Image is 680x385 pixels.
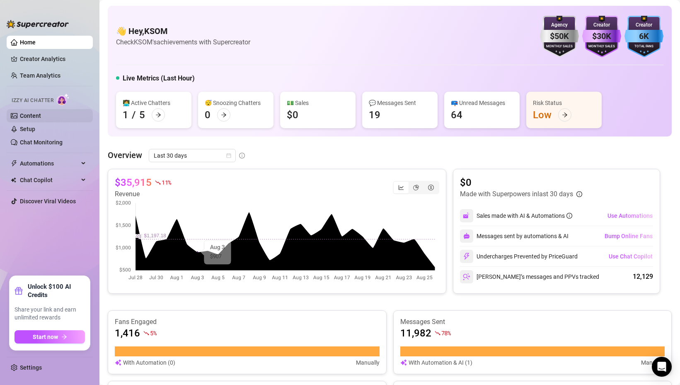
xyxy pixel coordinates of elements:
[123,98,185,107] div: 👩‍💻 Active Chatters
[582,16,621,57] img: purple-badge-B9DA21FR.svg
[451,98,513,107] div: 📪 Unread Messages
[20,112,41,119] a: Content
[393,181,439,194] div: segmented control
[540,21,579,29] div: Agency
[143,330,149,336] span: fall
[633,272,653,282] div: 12,129
[533,98,595,107] div: Risk Status
[477,211,572,220] div: Sales made with AI & Automations
[221,112,227,118] span: arrow-right
[460,229,569,243] div: Messages sent by automations & AI
[154,149,231,162] span: Last 30 days
[7,20,69,28] img: logo-BBDzfeDw.svg
[566,213,572,219] span: info-circle
[460,176,582,189] article: $0
[624,30,663,43] div: 6K
[123,358,175,367] article: With Automation (0)
[609,253,653,260] span: Use Chat Copilot
[123,73,195,83] h5: Live Metrics (Last Hour)
[15,306,85,322] span: Share your link and earn unlimited rewards
[20,157,79,170] span: Automations
[115,327,140,340] article: 1,416
[155,180,161,185] span: fall
[115,358,121,367] img: svg%3e
[400,327,431,340] article: 11,982
[139,108,145,122] div: 5
[607,209,653,222] button: Use Automations
[624,44,663,49] div: Total Fans
[641,358,665,367] article: Manually
[624,21,663,29] div: Creator
[605,233,653,239] span: Bump Online Fans
[287,98,349,107] div: 💵 Sales
[20,72,60,79] a: Team Analytics
[582,30,621,43] div: $30K
[20,52,86,66] a: Creator Analytics
[400,358,407,367] img: svg%3e
[562,112,568,118] span: arrow-right
[463,253,470,260] img: svg%3e
[123,108,128,122] div: 1
[20,126,35,132] a: Setup
[11,160,17,167] span: thunderbolt
[460,270,599,283] div: [PERSON_NAME]’s messages and PPVs tracked
[20,173,79,187] span: Chat Copilot
[57,93,70,105] img: AI Chatter
[540,16,579,57] img: silver-badge-roxG0hHS.svg
[108,149,142,161] article: Overview
[400,317,665,327] article: Messages Sent
[413,185,419,190] span: pie-chart
[428,185,434,190] span: dollar-circle
[607,212,653,219] span: Use Automations
[624,16,663,57] img: blue-badge-DgoSNQY1.svg
[11,177,16,183] img: Chat Copilot
[20,139,63,146] a: Chat Monitoring
[33,334,58,340] span: Start now
[20,39,36,46] a: Home
[582,21,621,29] div: Creator
[463,212,470,219] img: svg%3e
[205,108,211,122] div: 0
[356,358,380,367] article: Manually
[463,233,470,239] img: svg%3e
[15,330,85,344] button: Start nowarrow-right
[20,198,76,205] a: Discover Viral Videos
[451,108,462,122] div: 64
[369,108,380,122] div: 19
[540,44,579,49] div: Monthly Sales
[435,330,440,336] span: fall
[116,37,250,47] article: Check KSOM's achievements with Supercreator
[115,317,380,327] article: Fans Engaged
[205,98,267,107] div: 😴 Snoozing Chatters
[162,178,171,186] span: 11 %
[15,287,23,295] span: gift
[608,250,653,263] button: Use Chat Copilot
[115,176,152,189] article: $35,915
[460,250,578,263] div: Undercharges Prevented by PriceGuard
[441,329,451,337] span: 78 %
[576,191,582,197] span: info-circle
[155,112,161,118] span: arrow-right
[12,97,53,105] span: Izzy AI Chatter
[369,98,431,107] div: 💬 Messages Sent
[460,189,573,199] article: Made with Superpowers in last 30 days
[540,30,579,43] div: $50K
[28,283,85,299] strong: Unlock $100 AI Credits
[226,153,231,158] span: calendar
[398,185,404,190] span: line-chart
[239,153,245,158] span: info-circle
[20,364,42,371] a: Settings
[115,189,171,199] article: Revenue
[604,229,653,243] button: Bump Online Fans
[409,358,472,367] article: With Automation & AI (1)
[150,329,156,337] span: 5 %
[116,25,250,37] h4: 👋 Hey, KSOM
[463,273,470,280] img: svg%3e
[61,334,67,340] span: arrow-right
[287,108,298,122] div: $0
[652,357,672,377] div: Open Intercom Messenger
[582,44,621,49] div: Monthly Sales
